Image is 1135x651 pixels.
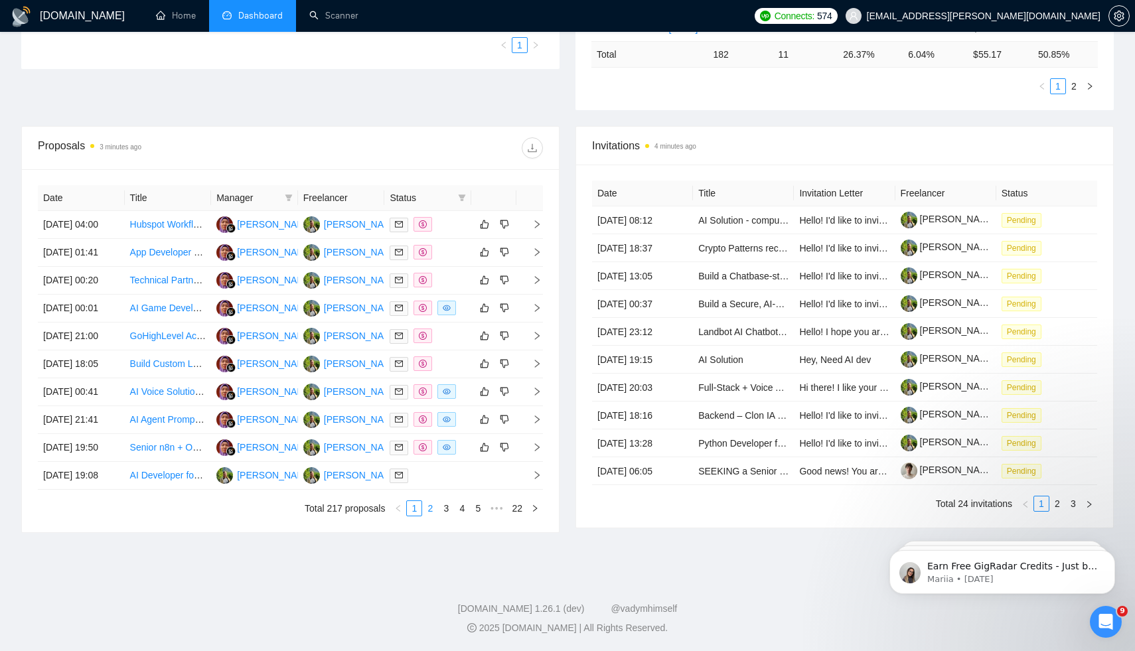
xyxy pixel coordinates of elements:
button: right [528,37,544,53]
button: right [527,500,543,516]
span: like [480,303,489,313]
span: mail [395,220,403,228]
iframe: Intercom live chat [1090,606,1122,638]
img: upwork-logo.png [760,11,771,21]
td: App Developer Needed for Client Portal with Property Purchase Checklist, Video & AI Chatbot [125,239,212,267]
button: dislike [496,272,512,288]
a: MK[PERSON_NAME] [303,218,400,229]
a: MK[PERSON_NAME] [303,441,400,452]
img: gigradar-bm.png [226,335,236,344]
th: Date [592,181,693,206]
li: Next Page [528,37,544,53]
span: like [480,414,489,425]
span: dollar [419,304,427,312]
button: dislike [496,244,512,260]
button: like [477,272,492,288]
a: searchScanner [309,10,358,21]
a: [PERSON_NAME] [901,297,996,308]
button: like [477,244,492,260]
a: 2 [1067,79,1081,94]
button: dislike [496,356,512,372]
span: left [500,41,508,49]
span: dislike [500,219,509,230]
a: MK[PERSON_NAME] [303,274,400,285]
a: @vadymhimself [611,603,677,614]
span: like [480,358,489,369]
span: mail [395,332,403,340]
div: [PERSON_NAME] [324,384,400,399]
img: MK [303,467,320,484]
div: [PERSON_NAME] [237,245,313,259]
span: download [522,143,542,153]
a: homeHome [156,10,196,21]
div: [PERSON_NAME] [237,301,313,315]
div: [PERSON_NAME] [237,468,313,482]
a: SM[PERSON_NAME] [216,218,313,229]
span: dollar [419,220,427,228]
div: [PERSON_NAME] [324,328,400,343]
a: 1 [1051,79,1065,94]
img: SM [216,384,233,400]
span: eye [443,304,451,312]
td: AI Solution - computer vision - for Bird monitoring and control [693,206,794,234]
div: Proposals [38,137,291,159]
a: Pending [1002,354,1047,364]
a: AI Developer for Chatbot and Custom Chat Application [130,470,355,480]
span: like [480,330,489,341]
a: Pending [1002,409,1047,420]
td: [DATE] 08:12 [592,206,693,234]
span: Pending [1002,213,1041,228]
span: mail [395,304,403,312]
button: right [1081,496,1097,512]
th: Status [996,181,1097,206]
button: like [477,356,492,372]
img: MK [303,411,320,428]
a: [PERSON_NAME] [901,381,996,392]
a: 5 [471,501,485,516]
a: 1 [407,501,421,516]
span: Pending [1002,352,1041,367]
a: 3 [439,501,453,516]
th: Freelancer [298,185,385,211]
a: [PERSON_NAME] [901,409,996,419]
button: left [496,37,512,53]
li: Previous Page [496,37,512,53]
img: c1H6qaiLk507m81Kel3qbCiFt8nt3Oz5Wf3V5ZPF-dbGF4vCaOe6p03OfXLTzabAEe [901,240,917,256]
img: c1H6qaiLk507m81Kel3qbCiFt8nt3Oz5Wf3V5ZPF-dbGF4vCaOe6p03OfXLTzabAEe [901,351,917,368]
span: Invitations [592,137,1097,154]
a: 1 [512,38,527,52]
button: like [477,411,492,427]
span: 9 [1117,606,1128,616]
div: [PERSON_NAME] [324,301,400,315]
li: 1 [406,500,422,516]
span: Pending [1002,241,1041,255]
a: 50 - ML Models - [DATE] [597,23,698,34]
a: Pending [1002,326,1047,336]
span: Dashboard [238,10,283,21]
div: [PERSON_NAME] [237,273,313,287]
td: [DATE] 00:01 [38,295,125,323]
a: AI Game Developer (1 week Trial Project → Full-Time Opportunity) [130,303,405,313]
button: dislike [496,439,512,455]
img: SM [216,216,233,233]
img: c1H6qaiLk507m81Kel3qbCiFt8nt3Oz5Wf3V5ZPF-dbGF4vCaOe6p03OfXLTzabAEe [901,435,917,451]
img: SM [216,272,233,289]
li: 22 [507,500,527,516]
span: like [480,247,489,257]
img: c1H6qaiLk507m81Kel3qbCiFt8nt3Oz5Wf3V5ZPF-dbGF4vCaOe6p03OfXLTzabAEe [901,295,917,312]
a: AI Agent Prompting Specialist [130,414,252,425]
li: 4 [454,500,470,516]
button: dislike [496,328,512,344]
img: c1H6qaiLk507m81Kel3qbCiFt8nt3Oz5Wf3V5ZPF-dbGF4vCaOe6p03OfXLTzabAEe [901,212,917,228]
a: MK[PERSON_NAME] [303,413,400,424]
span: mail [395,415,403,423]
span: filter [458,194,466,202]
img: gigradar-bm.png [226,252,236,261]
img: MK [303,300,320,317]
a: Build Custom LLM Bot/AI Assistant for Business Data (Slack, Pipedrive, Fireflies, Google Docs) [130,358,522,369]
button: download [522,137,543,159]
div: [PERSON_NAME] [237,217,313,232]
li: 3 [1065,496,1081,512]
img: MK [303,384,320,400]
img: MK [303,216,320,233]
